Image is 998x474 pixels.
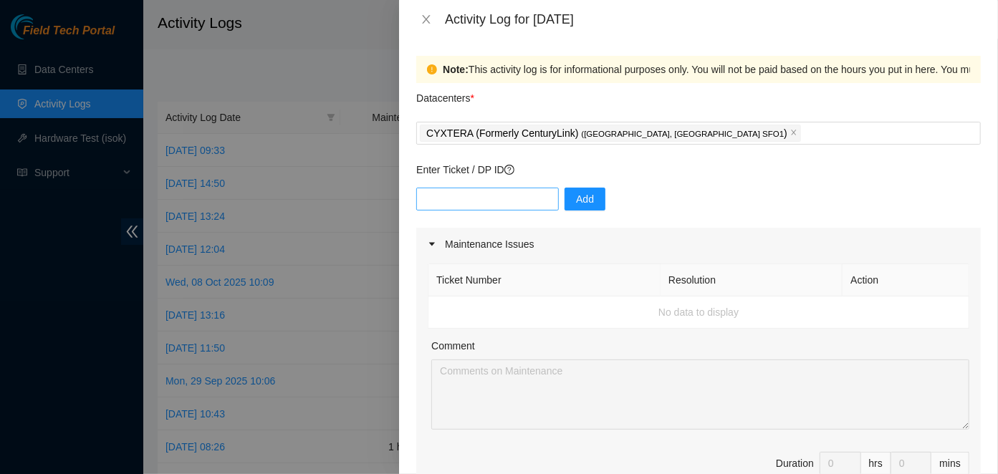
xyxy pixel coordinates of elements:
[790,129,797,137] span: close
[428,240,436,248] span: caret-right
[581,130,784,138] span: ( [GEOGRAPHIC_DATA], [GEOGRAPHIC_DATA] SFO1
[445,11,981,27] div: Activity Log for [DATE]
[661,264,843,296] th: Resolution
[416,228,981,261] div: Maintenance Issues
[565,188,605,211] button: Add
[576,191,594,207] span: Add
[426,125,787,142] p: CYXTERA (Formerly CenturyLink) )
[843,264,969,296] th: Action
[427,64,437,74] span: exclamation-circle
[416,13,436,26] button: Close
[443,62,469,77] strong: Note:
[776,455,814,471] div: Duration
[504,165,514,175] span: question-circle
[428,296,969,329] td: No data to display
[431,338,475,354] label: Comment
[428,264,661,296] th: Ticket Number
[416,162,981,178] p: Enter Ticket / DP ID
[416,83,474,106] p: Datacenters
[421,14,432,25] span: close
[431,359,969,430] textarea: Comment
